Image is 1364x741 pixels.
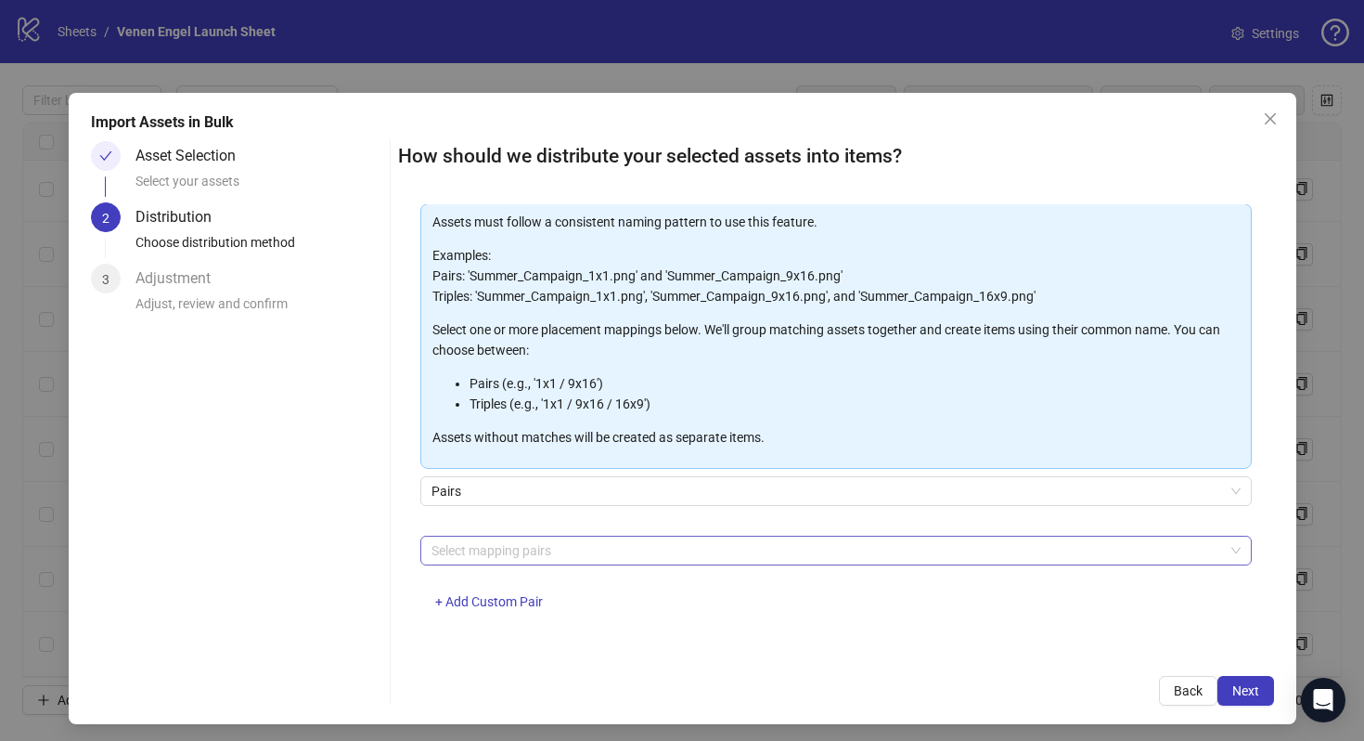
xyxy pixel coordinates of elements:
h2: How should we distribute your selected assets into items? [398,141,1274,172]
span: close [1263,111,1278,126]
li: Triples (e.g., '1x1 / 9x16 / 16x9') [470,394,1240,414]
div: Distribution [135,202,226,232]
span: 3 [102,272,109,287]
div: Choose distribution method [135,232,383,264]
button: Next [1217,676,1274,706]
span: Back [1174,683,1203,698]
p: Select one or more placement mappings below. We'll group matching assets together and create item... [432,319,1240,360]
button: Close [1255,104,1285,134]
div: Asset Selection [135,141,251,171]
div: Open Intercom Messenger [1301,678,1345,722]
span: Pairs [431,477,1241,505]
span: check [99,149,112,162]
button: Back [1159,676,1217,706]
p: Assets without matches will be created as separate items. [432,427,1240,448]
span: 2 [102,211,109,226]
li: Pairs (e.g., '1x1 / 9x16') [470,373,1240,394]
button: + Add Custom Pair [420,588,558,617]
div: Import Assets in Bulk [91,111,1274,134]
div: Select your assets [135,171,383,202]
div: Adjustment [135,264,225,293]
span: Next [1232,683,1259,698]
span: + Add Custom Pair [435,594,543,609]
p: Examples: Pairs: 'Summer_Campaign_1x1.png' and 'Summer_Campaign_9x16.png' Triples: 'Summer_Campai... [432,245,1240,306]
div: Adjust, review and confirm [135,293,383,325]
p: Assets must follow a consistent naming pattern to use this feature. [432,212,1240,232]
